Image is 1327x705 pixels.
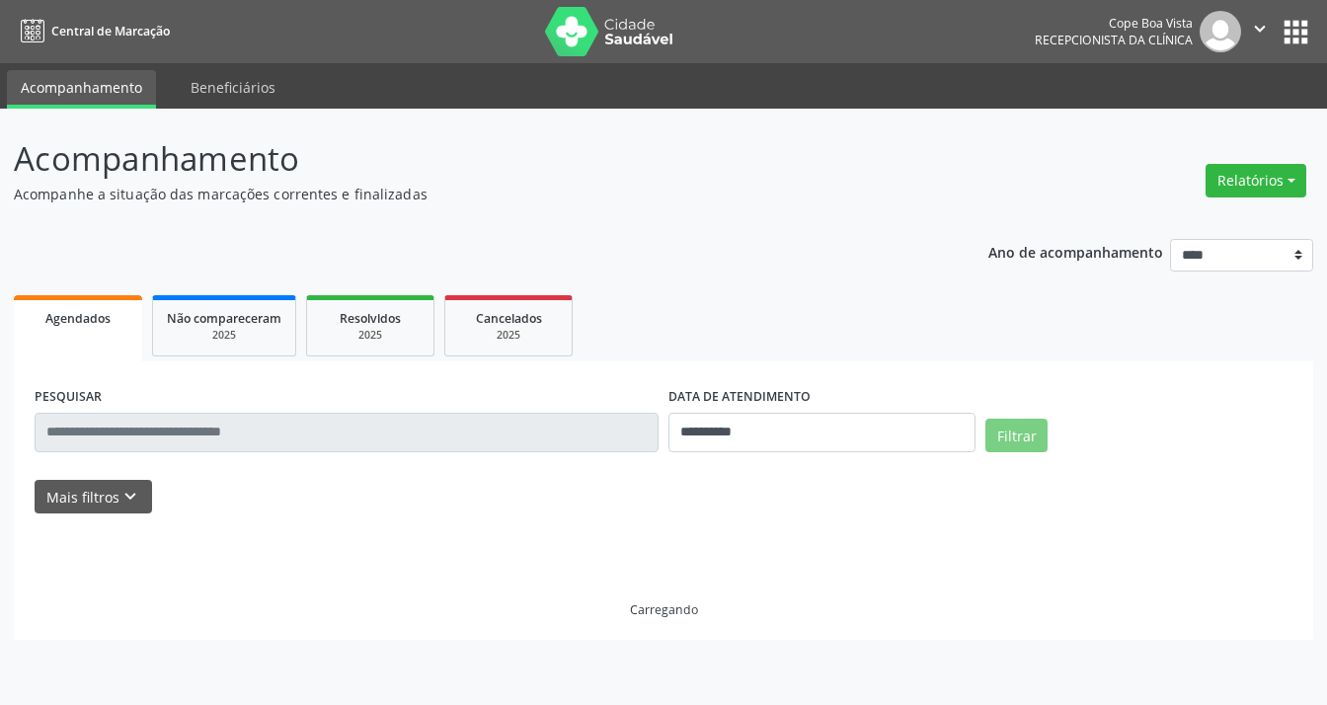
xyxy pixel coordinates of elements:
[1206,164,1306,197] button: Relatórios
[14,15,170,47] a: Central de Marcação
[167,310,281,327] span: Não compareceram
[988,239,1163,264] p: Ano de acompanhamento
[1241,11,1279,52] button: 
[1035,15,1193,32] div: Cope Boa Vista
[119,486,141,508] i: keyboard_arrow_down
[7,70,156,109] a: Acompanhamento
[668,382,811,413] label: DATA DE ATENDIMENTO
[177,70,289,105] a: Beneficiários
[1035,32,1193,48] span: Recepcionista da clínica
[35,382,102,413] label: PESQUISAR
[340,310,401,327] span: Resolvidos
[985,419,1048,452] button: Filtrar
[630,601,698,618] div: Carregando
[14,134,923,184] p: Acompanhamento
[35,480,152,514] button: Mais filtroskeyboard_arrow_down
[1200,11,1241,52] img: img
[321,328,420,343] div: 2025
[1279,15,1313,49] button: apps
[167,328,281,343] div: 2025
[45,310,111,327] span: Agendados
[476,310,542,327] span: Cancelados
[51,23,170,39] span: Central de Marcação
[14,184,923,204] p: Acompanhe a situação das marcações correntes e finalizadas
[1249,18,1271,39] i: 
[459,328,558,343] div: 2025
